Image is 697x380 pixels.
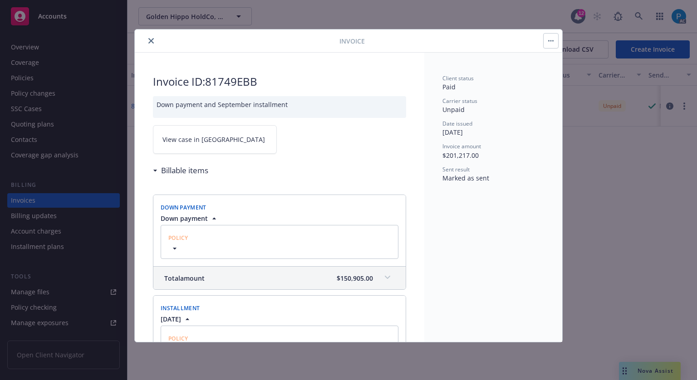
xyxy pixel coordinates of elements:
[161,204,206,211] span: Down Payment
[153,165,208,176] div: Billable items
[146,35,157,46] button: close
[164,273,205,283] span: Total amount
[442,74,474,82] span: Client status
[442,151,479,160] span: $201,217.00
[339,36,365,46] span: Invoice
[161,214,208,223] span: Down payment
[161,214,219,223] button: Down payment
[442,83,456,91] span: Paid
[442,166,470,173] span: Sent result
[442,174,489,182] span: Marked as sent
[153,267,406,289] div: Totalamount$150,905.00
[168,335,188,342] span: Policy
[442,97,477,105] span: Carrier status
[162,135,265,144] span: View case in [GEOGRAPHIC_DATA]
[161,314,192,324] button: [DATE]
[153,96,406,118] div: Down payment and September installment
[442,128,463,136] span: [DATE]
[153,125,277,154] a: View case in [GEOGRAPHIC_DATA]
[337,273,373,283] span: $150,905.00
[442,105,465,114] span: Unpaid
[168,234,188,242] span: Policy
[161,314,181,324] span: [DATE]
[161,304,200,312] span: Installment
[153,74,406,89] h2: Invoice ID: 81749EBB
[442,142,481,150] span: Invoice amount
[161,165,208,176] h3: Billable items
[442,120,472,127] span: Date issued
